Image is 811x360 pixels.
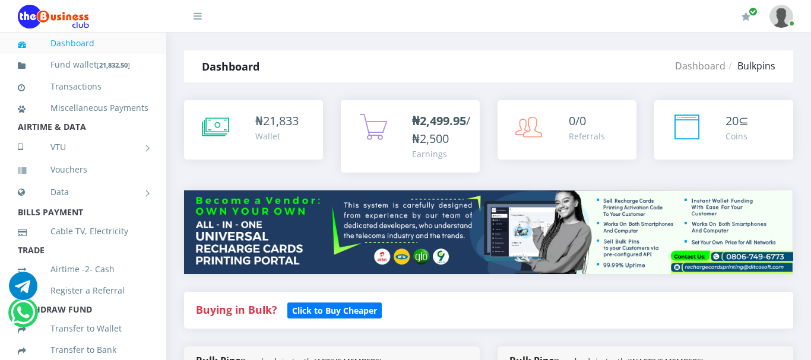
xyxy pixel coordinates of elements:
a: Miscellaneous Payments [18,94,148,122]
span: 0/0 [569,113,586,129]
b: ₦2,499.95 [412,113,466,129]
a: Vouchers [18,156,148,183]
a: ₦21,833 Wallet [184,100,323,160]
img: multitenant_rcp.png [184,190,793,274]
i: Renew/Upgrade Subscription [742,12,750,21]
a: Register a Referral [18,277,148,304]
div: Wallet [255,130,299,142]
div: Referrals [569,130,605,142]
a: Dashboard [18,30,148,57]
a: 0/0 Referrals [498,100,636,160]
a: Fund wallet[21,832.50] [18,51,148,79]
li: Bulkpins [726,59,775,73]
span: /₦2,500 [412,113,470,146]
span: Renew/Upgrade Subscription [749,7,758,16]
div: Earnings [412,148,470,160]
a: Chat for support [9,281,37,300]
small: [ ] [97,60,130,69]
a: VTU [18,132,148,162]
span: 20 [726,113,739,129]
a: Dashboard [675,59,726,72]
a: Data [18,177,148,207]
a: Transactions [18,73,148,100]
img: User [769,5,793,28]
div: Coins [726,130,749,142]
div: ₦ [255,112,299,130]
a: Transfer to Wallet [18,315,148,342]
a: Airtime -2- Cash [18,256,148,283]
a: ₦2,499.95/₦2,500 Earnings [341,100,480,173]
strong: Buying in Bulk? [196,302,277,317]
a: Click to Buy Cheaper [287,302,382,317]
img: Logo [18,5,89,28]
a: Cable TV, Electricity [18,218,148,245]
span: 21,833 [263,113,299,129]
strong: Dashboard [202,59,259,74]
b: 21,832.50 [99,60,128,69]
a: Chat for support [11,307,35,327]
div: ⊆ [726,112,749,130]
b: Click to Buy Cheaper [292,305,377,316]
